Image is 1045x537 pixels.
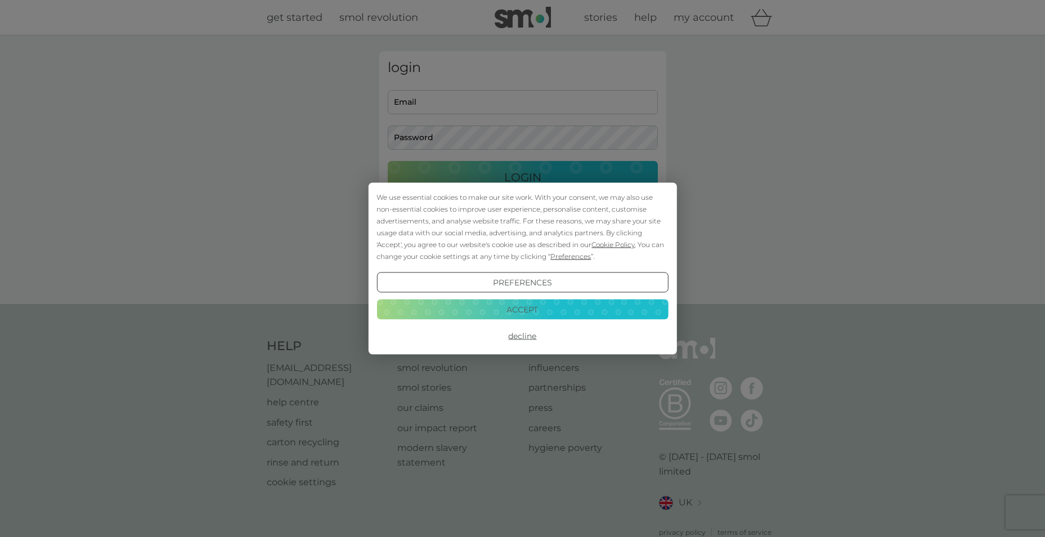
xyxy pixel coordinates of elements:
[376,272,668,293] button: Preferences
[550,252,591,261] span: Preferences
[368,183,676,355] div: Cookie Consent Prompt
[376,191,668,262] div: We use essential cookies to make our site work. With your consent, we may also use non-essential ...
[376,326,668,346] button: Decline
[591,240,635,249] span: Cookie Policy
[376,299,668,319] button: Accept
